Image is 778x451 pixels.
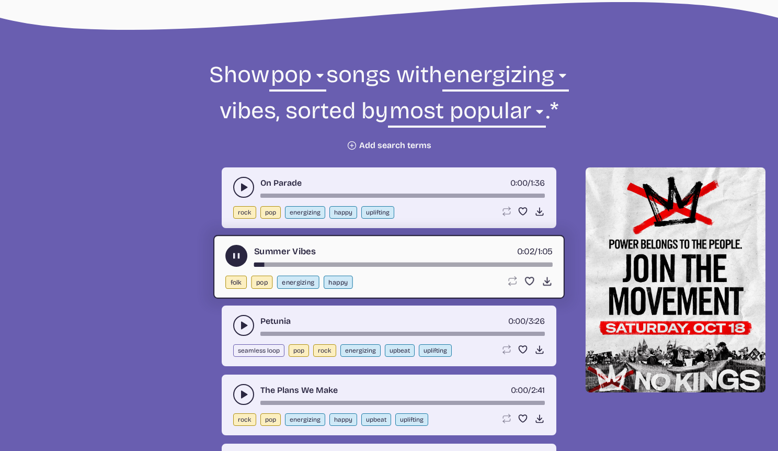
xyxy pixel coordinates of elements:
[511,385,528,395] span: timer
[233,315,254,336] button: play-pause toggle
[388,96,545,132] select: sorting
[518,344,528,355] button: Favorite
[269,60,326,96] select: genre
[529,316,545,326] span: 3:26
[260,177,302,189] a: On Parade
[260,194,545,198] div: song-time-bar
[313,344,336,357] button: rock
[233,344,284,357] button: seamless loop
[225,276,247,289] button: folk
[260,332,545,336] div: song-time-bar
[517,246,535,256] span: timer
[260,315,291,328] a: Petunia
[524,276,535,287] button: Favorite
[324,276,353,289] button: happy
[501,344,511,355] button: Loop
[347,140,431,151] button: Add search terms
[510,177,545,189] div: /
[508,316,525,326] span: timer
[254,245,316,258] a: Summer Vibes
[233,177,254,198] button: play-pause toggle
[511,384,545,397] div: /
[518,413,528,424] button: Favorite
[260,413,281,426] button: pop
[361,206,394,219] button: uplifting
[518,206,528,217] button: Favorite
[507,276,518,287] button: Loop
[289,344,309,357] button: pop
[329,413,357,426] button: happy
[586,167,765,392] img: Help save our democracy!
[395,413,428,426] button: uplifting
[517,245,553,258] div: /
[385,344,415,357] button: upbeat
[508,315,545,328] div: /
[260,384,338,397] a: The Plans We Make
[329,206,357,219] button: happy
[442,60,569,96] select: vibe
[419,344,452,357] button: uplifting
[233,413,256,426] button: rock
[225,245,247,267] button: play-pause toggle
[538,246,553,256] span: 1:05
[233,384,254,405] button: play-pause toggle
[361,413,391,426] button: upbeat
[501,206,511,217] button: Loop
[285,206,325,219] button: energizing
[531,178,545,188] span: 1:36
[233,206,256,219] button: rock
[260,206,281,219] button: pop
[531,385,545,395] span: 2:41
[277,276,319,289] button: energizing
[510,178,528,188] span: timer
[251,276,272,289] button: pop
[285,413,325,426] button: energizing
[105,60,673,151] form: Show songs with vibes, sorted by .
[340,344,381,357] button: energizing
[254,263,553,267] div: song-time-bar
[260,401,545,405] div: song-time-bar
[501,413,511,424] button: Loop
